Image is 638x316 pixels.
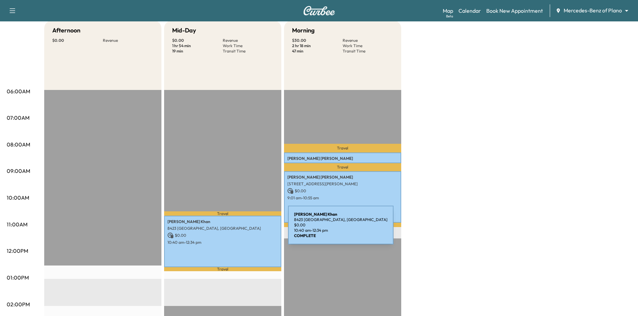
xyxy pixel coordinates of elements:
[164,267,281,271] p: Travel
[7,167,30,175] p: 09:00AM
[7,274,29,282] p: 01:00PM
[167,232,278,238] p: $ 0.00
[167,226,278,231] p: 8423 [GEOGRAPHIC_DATA], [GEOGRAPHIC_DATA]
[167,219,278,224] p: [PERSON_NAME] Khan
[287,156,398,161] p: [PERSON_NAME] [PERSON_NAME]
[52,26,80,35] h5: Afternoon
[287,175,398,180] p: [PERSON_NAME] [PERSON_NAME]
[343,48,393,54] p: Transit Time
[292,38,343,43] p: $ 30.00
[172,26,196,35] h5: Mid-Day
[7,247,28,255] p: 12:00PM
[7,140,30,148] p: 08:00AM
[167,240,278,245] p: 10:40 am - 12:34 pm
[443,7,453,15] a: MapBeta
[172,48,223,54] p: 19 min
[7,87,30,95] p: 06:00AM
[292,26,314,35] h5: Morning
[343,38,393,43] p: Revenue
[172,43,223,48] p: 1 hr 54 min
[223,38,273,43] p: Revenue
[223,48,273,54] p: Transit Time
[564,7,622,14] span: Mercedes-Benz of Plano
[7,194,29,202] p: 10:00AM
[103,38,153,43] p: Revenue
[172,38,223,43] p: $ 0.00
[52,38,103,43] p: $ 0.00
[343,43,393,48] p: Work Time
[164,211,281,216] p: Travel
[287,188,398,194] p: $ 0.00
[7,300,30,308] p: 02:00PM
[284,223,401,227] p: Travel
[7,220,27,228] p: 11:00AM
[284,163,401,171] p: Travel
[284,144,401,152] p: Travel
[292,43,343,48] p: 2 hr 18 min
[458,7,481,15] a: Calendar
[446,14,453,19] div: Beta
[7,114,29,122] p: 07:00AM
[486,7,543,15] a: Book New Appointment
[303,6,335,15] img: Curbee Logo
[223,43,273,48] p: Work Time
[287,195,398,201] p: 9:01 am - 10:55 am
[287,181,398,187] p: [STREET_ADDRESS][PERSON_NAME]
[292,48,343,54] p: 47 min
[287,163,398,168] p: [STREET_ADDRESS]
